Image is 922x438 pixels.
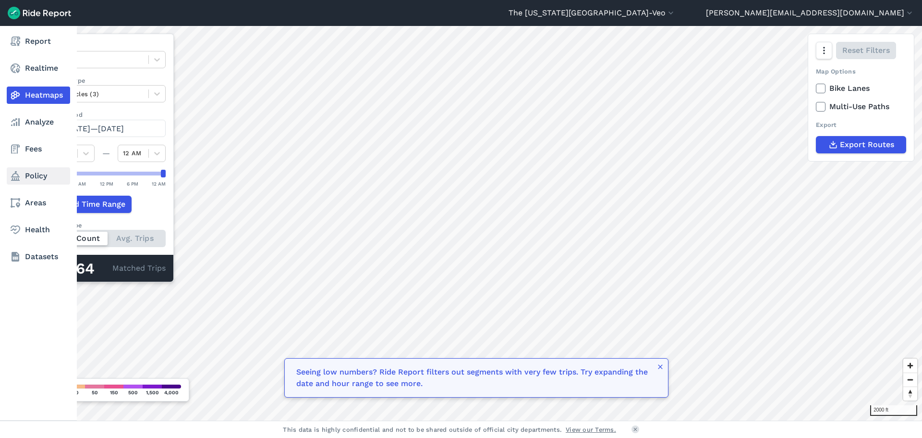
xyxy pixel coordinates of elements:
[152,179,166,188] div: 12 AM
[7,113,70,131] a: Analyze
[8,7,71,19] img: Ride Report
[816,101,906,113] label: Multi-Use Paths
[509,7,676,19] button: The [US_STATE][GEOGRAPHIC_DATA]-Veo
[7,248,70,265] a: Datasets
[47,221,166,230] div: Count Type
[74,179,86,188] div: 6 AM
[816,136,906,153] button: Export Routes
[840,139,894,150] span: Export Routes
[836,42,896,59] button: Reset Filters
[7,140,70,158] a: Fees
[7,167,70,185] a: Policy
[64,199,125,210] span: Add Time Range
[95,148,118,159] div: —
[47,196,132,213] button: Add Time Range
[47,263,112,275] div: 64,764
[7,33,70,50] a: Report
[31,26,922,421] canvas: Map
[816,120,906,129] div: Export
[7,194,70,212] a: Areas
[870,405,917,416] div: 2000 ft
[64,124,124,133] span: [DATE]—[DATE]
[47,76,166,85] label: Vehicle Type
[842,45,890,56] span: Reset Filters
[7,60,70,77] a: Realtime
[816,83,906,94] label: Bike Lanes
[903,373,917,387] button: Zoom out
[903,359,917,373] button: Zoom in
[47,42,166,51] label: Data Type
[903,387,917,400] button: Reset bearing to north
[7,87,70,104] a: Heatmaps
[566,425,616,434] a: View our Terms.
[7,221,70,238] a: Health
[47,110,166,119] label: Data Period
[47,120,166,137] button: [DATE]—[DATE]
[816,67,906,76] div: Map Options
[127,179,138,188] div: 6 PM
[100,179,113,188] div: 12 PM
[706,7,914,19] button: [PERSON_NAME][EMAIL_ADDRESS][DOMAIN_NAME]
[39,255,173,282] div: Matched Trips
